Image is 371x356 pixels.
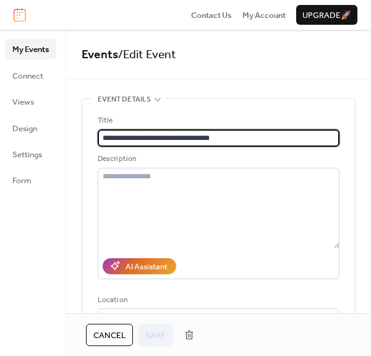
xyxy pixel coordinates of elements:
[12,96,34,108] span: Views
[14,8,26,22] img: logo
[242,9,286,22] span: My Account
[82,43,118,66] a: Events
[118,43,176,66] span: / Edit Event
[12,175,32,187] span: Form
[5,170,56,190] a: Form
[191,9,232,22] span: Contact Us
[12,123,37,135] span: Design
[5,66,56,85] a: Connect
[296,5,357,25] button: Upgrade🚀
[302,9,351,22] span: Upgrade 🚀
[191,9,232,21] a: Contact Us
[93,329,126,342] span: Cancel
[5,39,56,59] a: My Events
[5,92,56,111] a: Views
[98,294,337,306] div: Location
[98,93,151,106] span: Event details
[12,70,43,82] span: Connect
[12,149,42,161] span: Settings
[5,144,56,164] a: Settings
[103,258,176,274] button: AI Assistant
[98,153,337,165] div: Description
[86,324,133,346] button: Cancel
[242,9,286,21] a: My Account
[12,43,49,56] span: My Events
[5,118,56,138] a: Design
[98,115,337,127] div: Title
[126,261,168,273] div: AI Assistant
